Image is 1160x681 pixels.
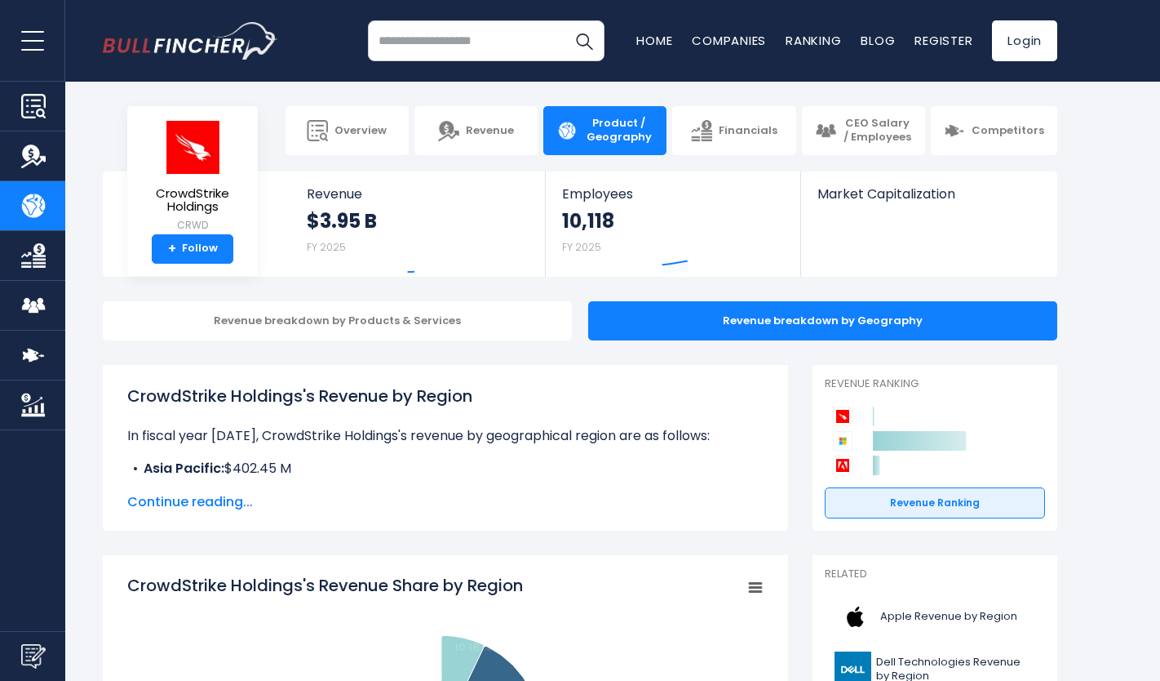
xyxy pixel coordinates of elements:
a: Ranking [786,32,841,49]
a: Register [914,32,972,49]
strong: $3.95 B [307,208,377,234]
a: Financials [672,106,795,155]
a: CEO Salary / Employees [802,106,925,155]
a: Product / Geography [543,106,666,155]
a: Competitors [931,106,1057,155]
a: Login [992,20,1057,61]
span: Overview [334,124,387,138]
span: Apple Revenue by Region [880,610,1017,624]
a: Blog [861,32,895,49]
a: Revenue $3.95 B FY 2025 [290,171,546,277]
h1: CrowdStrike Holdings's Revenue by Region [127,384,764,408]
img: Microsoft Corporation competitors logo [833,431,852,451]
div: Revenue breakdown by Products & Services [103,301,572,340]
a: Employees 10,118 FY 2025 [546,171,799,277]
span: Product / Geography [584,117,653,145]
small: FY 2025 [562,240,601,254]
a: Market Capitalization [801,171,1056,229]
a: +Follow [152,234,233,264]
b: Asia Pacific: [144,459,224,478]
li: $402.45 M [127,459,764,478]
li: $619.48 M [127,478,764,498]
span: Financials [719,124,777,138]
span: Continue reading... [127,492,764,512]
span: CEO Salary / Employees [843,117,912,145]
a: Apple Revenue by Region [825,594,1045,639]
span: Revenue [466,124,514,138]
span: Competitors [972,124,1044,138]
a: Revenue [414,106,538,155]
img: CrowdStrike Holdings competitors logo [833,407,852,426]
a: Go to homepage [103,22,278,60]
p: In fiscal year [DATE], CrowdStrike Holdings's revenue by geographical region are as follows: [127,426,764,446]
a: Home [636,32,672,49]
span: Employees [562,186,783,202]
b: EMEA: [144,478,180,497]
a: Revenue Ranking [825,487,1045,519]
text: 10.18 % [454,639,492,655]
span: Market Capitalization [817,186,1039,202]
tspan: CrowdStrike Holdings's Revenue Share by Region [127,574,523,597]
img: bullfincher logo [103,22,278,60]
small: CRWD [140,218,245,233]
img: Adobe competitors logo [833,456,852,475]
p: Related [825,567,1045,581]
button: Search [564,20,604,61]
a: Companies [692,32,766,49]
a: CrowdStrike Holdings CRWD [139,119,246,234]
div: Revenue breakdown by Geography [588,301,1057,340]
strong: 10,118 [562,208,614,234]
span: Revenue [307,186,529,202]
small: FY 2025 [307,240,346,254]
img: AAPL logo [835,599,875,635]
strong: + [168,242,176,256]
a: Overview [286,106,409,155]
p: Revenue Ranking [825,377,1045,391]
span: CrowdStrike Holdings [140,187,245,214]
